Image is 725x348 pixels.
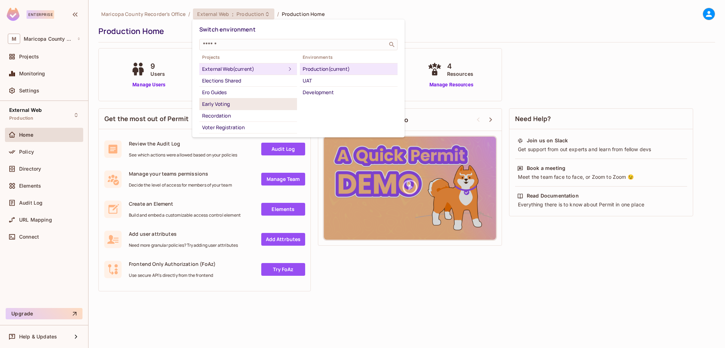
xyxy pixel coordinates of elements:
[303,76,395,85] div: UAT
[202,100,294,108] div: Early Voting
[202,65,286,73] div: External Web (current)
[199,55,297,60] span: Projects
[202,76,294,85] div: Elections Shared
[202,123,294,132] div: Voter Registration
[199,25,256,33] span: Switch environment
[303,65,395,73] div: Production (current)
[202,88,294,97] div: Ero Guides
[300,55,398,60] span: Environments
[303,88,395,97] div: Development
[202,112,294,120] div: Recordation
